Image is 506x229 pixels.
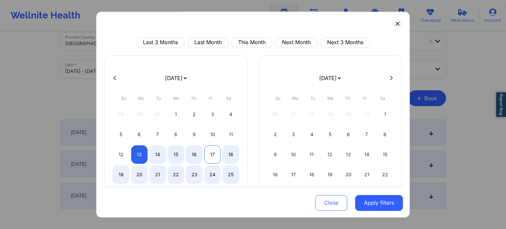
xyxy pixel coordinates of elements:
[340,186,357,204] div: Thu Nov 27 2025
[186,125,203,144] div: Thu Oct 09 2025
[138,96,144,101] abbr: Monday
[380,96,385,101] abbr: Saturday
[340,145,357,164] div: Thu Nov 13 2025
[149,125,166,144] div: Tue Oct 07 2025
[204,105,221,124] div: Fri Oct 03 2025
[303,145,320,164] div: Tue Nov 11 2025
[186,165,203,184] div: Thu Oct 23 2025
[322,125,339,144] div: Wed Nov 05 2025
[222,145,239,164] div: Sat Oct 18 2025
[285,165,302,184] div: Mon Nov 17 2025
[358,145,375,164] div: Fri Nov 14 2025
[358,186,375,204] div: Fri Nov 28 2025
[322,165,339,184] div: Wed Nov 19 2025
[315,195,347,211] button: Close
[340,125,357,144] div: Thu Nov 06 2025
[131,145,148,164] div: Mon Oct 13 2025
[186,145,203,164] div: Thu Oct 16 2025
[204,125,221,144] div: Fri Oct 10 2025
[168,186,184,204] div: Wed Oct 29 2025
[186,186,203,204] div: Thu Oct 30 2025
[204,145,221,164] div: Fri Oct 17 2025
[267,145,284,164] div: Sun Nov 09 2025
[292,96,298,101] abbr: Monday
[303,125,320,144] div: Tue Nov 04 2025
[168,105,184,124] div: Wed Oct 01 2025
[113,165,129,184] div: Sun Oct 19 2025
[355,195,403,211] button: Apply filters
[275,38,318,47] button: Next Month
[377,105,393,124] div: Sat Nov 01 2025
[156,96,161,101] abbr: Tuesday
[358,125,375,144] div: Fri Nov 07 2025
[231,38,272,47] button: This Month
[363,96,367,101] abbr: Friday
[222,105,239,124] div: Sat Oct 04 2025
[121,96,126,101] abbr: Sunday
[303,186,320,204] div: Tue Nov 25 2025
[267,165,284,184] div: Sun Nov 16 2025
[131,125,148,144] div: Mon Oct 06 2025
[168,145,184,164] div: Wed Oct 15 2025
[345,96,350,101] abbr: Thursday
[204,186,221,204] div: Fri Oct 31 2025
[285,125,302,144] div: Mon Nov 03 2025
[267,186,284,204] div: Sun Nov 23 2025
[136,38,185,47] button: Last 3 Months
[191,96,196,101] abbr: Thursday
[149,165,166,184] div: Tue Oct 21 2025
[275,96,280,101] abbr: Sunday
[310,96,315,101] abbr: Tuesday
[131,165,148,184] div: Mon Oct 20 2025
[377,165,393,184] div: Sat Nov 22 2025
[320,38,370,47] button: Next 3 Months
[168,125,184,144] div: Wed Oct 08 2025
[327,96,333,101] abbr: Wednesday
[187,38,229,47] button: Last Month
[168,165,184,184] div: Wed Oct 22 2025
[186,105,203,124] div: Thu Oct 02 2025
[340,165,357,184] div: Thu Nov 20 2025
[113,125,129,144] div: Sun Oct 05 2025
[322,186,339,204] div: Wed Nov 26 2025
[149,145,166,164] div: Tue Oct 14 2025
[149,186,166,204] div: Tue Oct 28 2025
[267,125,284,144] div: Sun Nov 02 2025
[303,165,320,184] div: Tue Nov 18 2025
[322,145,339,164] div: Wed Nov 12 2025
[358,165,375,184] div: Fri Nov 21 2025
[113,145,129,164] div: Sun Oct 12 2025
[377,186,393,204] div: Sat Nov 29 2025
[173,96,179,101] abbr: Wednesday
[377,145,393,164] div: Sat Nov 15 2025
[131,186,148,204] div: Mon Oct 27 2025
[222,125,239,144] div: Sat Oct 11 2025
[204,165,221,184] div: Fri Oct 24 2025
[377,125,393,144] div: Sat Nov 08 2025
[113,186,129,204] div: Sun Oct 26 2025
[285,186,302,204] div: Mon Nov 24 2025
[285,145,302,164] div: Mon Nov 10 2025
[222,165,239,184] div: Sat Oct 25 2025
[226,96,231,101] abbr: Saturday
[209,96,213,101] abbr: Friday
